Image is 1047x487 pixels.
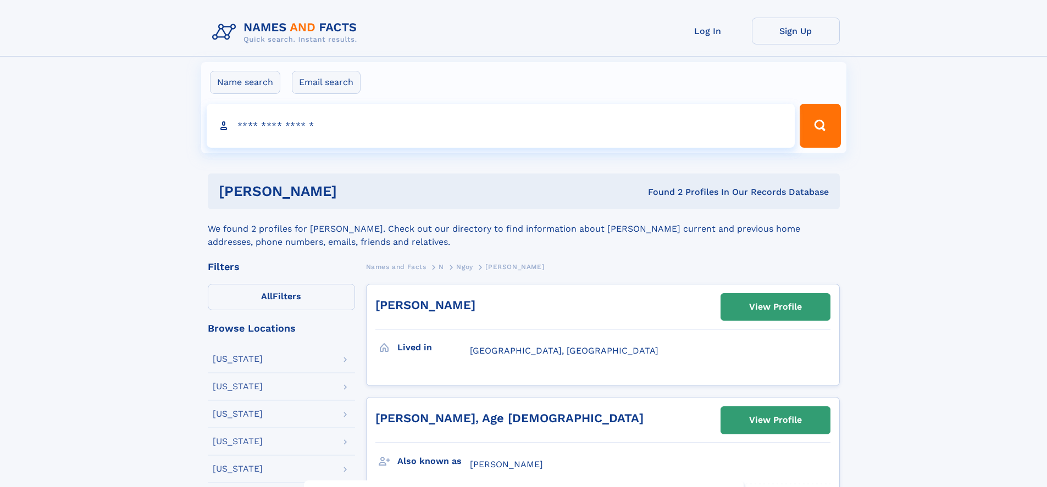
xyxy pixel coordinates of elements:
[664,18,752,44] a: Log In
[292,71,361,94] label: Email search
[375,411,644,425] a: [PERSON_NAME], Age [DEMOGRAPHIC_DATA]
[800,104,840,148] button: Search Button
[749,294,802,320] div: View Profile
[208,323,355,333] div: Browse Locations
[397,338,470,357] h3: Lived in
[219,184,492,198] h1: [PERSON_NAME]
[213,382,263,391] div: [US_STATE]
[208,262,355,272] div: Filters
[207,104,795,148] input: search input
[213,410,263,418] div: [US_STATE]
[208,284,355,310] label: Filters
[456,263,473,271] span: Ngoy
[208,18,366,47] img: Logo Names and Facts
[213,355,263,363] div: [US_STATE]
[752,18,840,44] a: Sign Up
[397,452,470,471] h3: Also known as
[721,294,830,320] a: View Profile
[208,209,840,249] div: We found 2 profiles for [PERSON_NAME]. Check out our directory to find information about [PERSON_...
[485,263,544,271] span: [PERSON_NAME]
[749,407,802,433] div: View Profile
[439,263,444,271] span: N
[213,437,263,446] div: [US_STATE]
[492,186,829,198] div: Found 2 Profiles In Our Records Database
[375,298,475,312] a: [PERSON_NAME]
[456,260,473,273] a: Ngoy
[721,407,830,433] a: View Profile
[470,345,658,356] span: [GEOGRAPHIC_DATA], [GEOGRAPHIC_DATA]
[261,291,273,301] span: All
[366,260,426,273] a: Names and Facts
[470,459,543,469] span: [PERSON_NAME]
[439,260,444,273] a: N
[210,71,280,94] label: Name search
[213,464,263,473] div: [US_STATE]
